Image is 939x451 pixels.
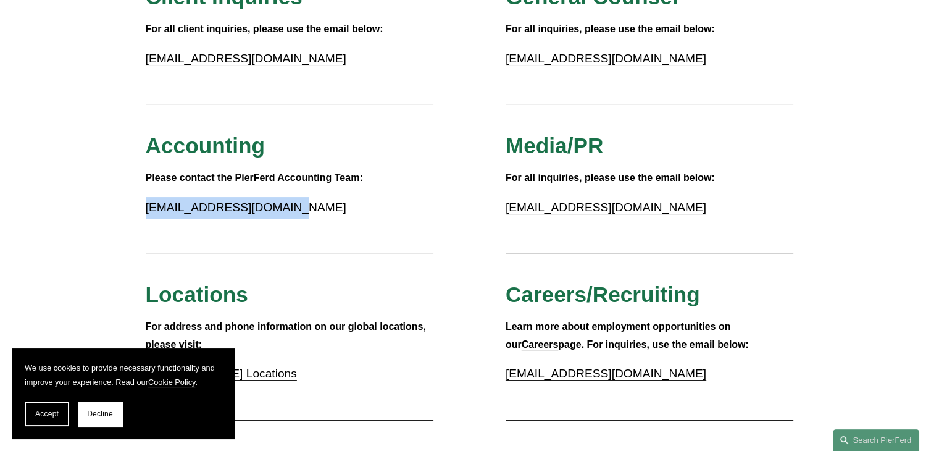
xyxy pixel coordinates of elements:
[506,133,603,158] span: Media/PR
[146,367,297,380] a: [PERSON_NAME] Locations
[35,410,59,418] span: Accept
[78,402,122,426] button: Decline
[558,339,749,350] strong: page. For inquiries, use the email below:
[506,321,733,350] strong: Learn more about employment opportunities on our
[146,23,383,34] strong: For all client inquiries, please use the email below:
[148,377,196,387] a: Cookie Policy
[12,348,235,439] section: Cookie banner
[506,172,715,183] strong: For all inquiries, please use the email below:
[146,172,363,183] strong: Please contact the PierFerd Accounting Team:
[506,282,700,306] span: Careers/Recruiting
[506,23,715,34] strong: For all inquiries, please use the email below:
[25,361,222,389] p: We use cookies to provide necessary functionality and improve your experience. Read our .
[506,201,706,214] a: [EMAIL_ADDRESS][DOMAIN_NAME]
[833,429,919,451] a: Search this site
[146,201,346,214] a: [EMAIL_ADDRESS][DOMAIN_NAME]
[146,321,429,350] strong: For address and phone information on our global locations, please visit:
[506,52,706,65] a: [EMAIL_ADDRESS][DOMAIN_NAME]
[25,402,69,426] button: Accept
[87,410,113,418] span: Decline
[506,367,706,380] a: [EMAIL_ADDRESS][DOMAIN_NAME]
[522,339,559,350] a: Careers
[146,52,346,65] a: [EMAIL_ADDRESS][DOMAIN_NAME]
[146,282,248,306] span: Locations
[146,133,265,158] span: Accounting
